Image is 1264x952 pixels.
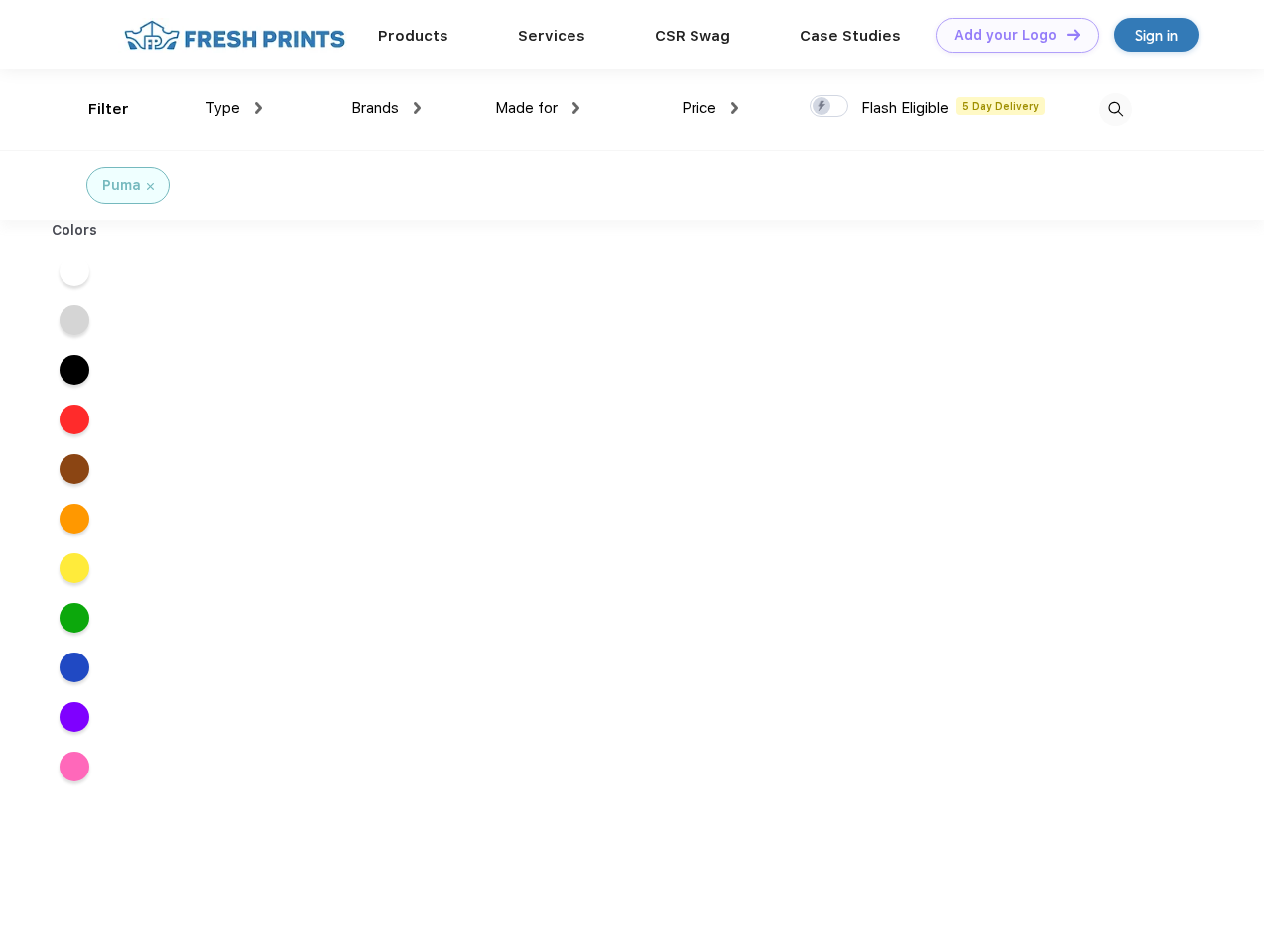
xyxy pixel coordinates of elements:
[37,220,113,241] div: Colors
[102,176,141,196] div: Puma
[378,27,448,45] a: Products
[495,99,558,117] span: Made for
[956,97,1045,115] span: 5 Day Delivery
[118,18,351,53] img: fo%20logo%202.webp
[147,183,154,190] img: filter_cancel.svg
[255,102,262,114] img: dropdown.png
[351,99,399,117] span: Brands
[572,102,579,114] img: dropdown.png
[682,99,716,117] span: Price
[205,99,240,117] span: Type
[414,102,421,114] img: dropdown.png
[655,27,730,45] a: CSR Swag
[518,27,585,45] a: Services
[861,99,948,117] span: Flash Eligible
[88,98,129,121] div: Filter
[1067,29,1080,40] img: DT
[1114,18,1199,52] a: Sign in
[954,27,1057,44] div: Add your Logo
[731,102,738,114] img: dropdown.png
[1135,24,1178,47] div: Sign in
[1099,93,1132,126] img: desktop_search.svg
